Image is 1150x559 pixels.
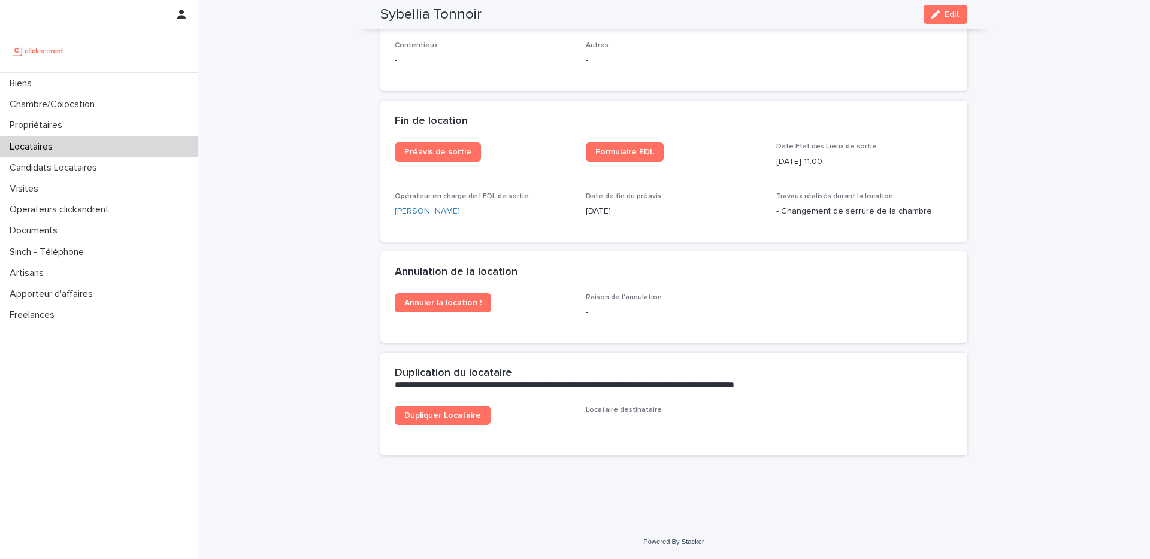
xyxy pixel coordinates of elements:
[395,293,491,312] a: Annuler la location !
[586,406,662,414] span: Locataire destinataire
[586,306,762,319] p: -
[395,142,481,162] a: Préavis de sortie
[776,143,877,150] span: Date Etat des Lieux de sortie
[945,10,960,19] span: Edit
[5,268,53,279] p: Artisans
[404,411,481,420] span: Dupliquer Locataire
[776,193,893,200] span: Travaux réalisés durant la location
[776,156,953,168] p: [DATE] 11:00
[404,299,482,307] span: Annuler la location !
[395,205,460,218] a: [PERSON_NAME]
[5,288,102,300] p: Apporteur d'affaires
[404,148,471,156] span: Préavis de sortie
[395,266,517,279] h2: Annulation de la location
[595,148,654,156] span: Formulaire EDL
[5,162,107,174] p: Candidats Locataires
[395,367,512,380] h2: Duplication du locataire
[395,193,529,200] span: Opérateur en charge de l'EDL de sortie
[5,99,104,110] p: Chambre/Colocation
[395,406,491,425] a: Dupliquer Locataire
[586,193,661,200] span: Date de fin du préavis
[395,54,571,67] p: -
[924,5,967,24] button: Edit
[776,205,953,218] p: - Changement de serrure de la chambre
[395,42,438,49] span: Contentieux
[5,183,48,195] p: Visites
[5,78,41,89] p: Biens
[5,120,72,131] p: Propriétaires
[586,294,662,301] span: Raison de l'annulation
[380,6,482,23] h2: Sybellia Tonnoir
[586,42,609,49] span: Autres
[5,141,62,153] p: Locataires
[5,225,67,236] p: Documents
[10,39,68,63] img: UCB0brd3T0yccxBKYDjQ
[395,115,468,128] h2: Fin de location
[586,205,762,218] p: [DATE]
[5,204,119,215] p: Operateurs clickandrent
[643,538,704,545] a: Powered By Stacker
[5,247,93,258] p: Sinch - Téléphone
[586,142,664,162] a: Formulaire EDL
[586,420,762,432] p: -
[586,54,762,67] p: -
[5,309,64,321] p: Freelances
